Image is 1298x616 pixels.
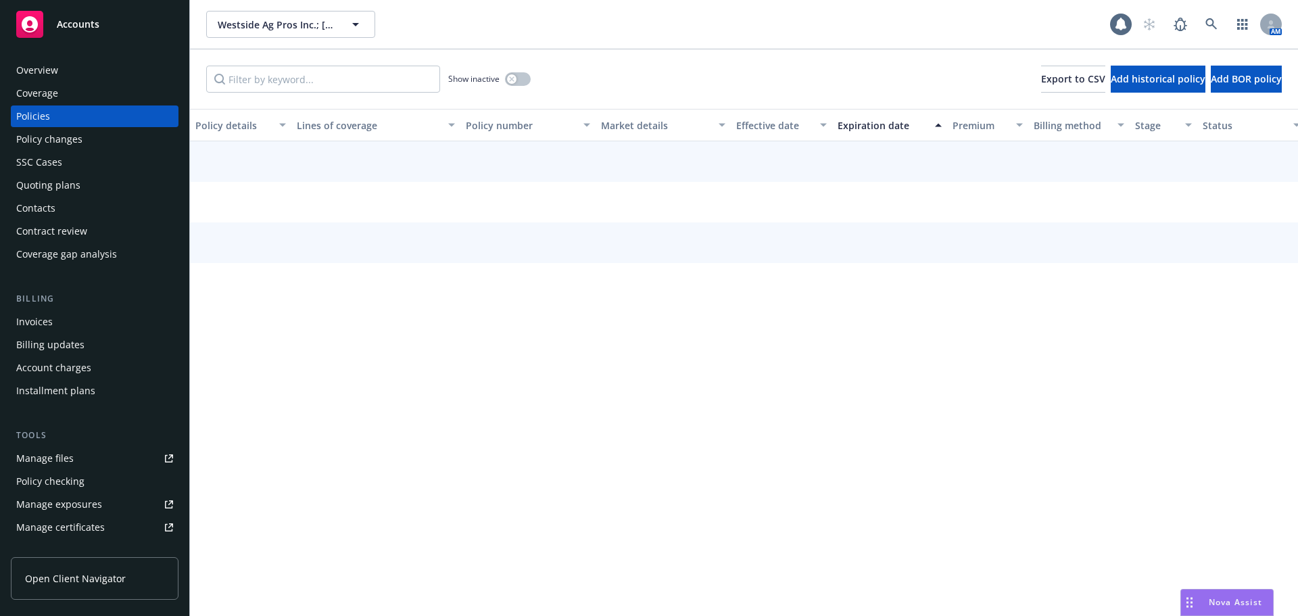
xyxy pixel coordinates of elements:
[11,540,178,561] a: Manage claims
[11,448,178,469] a: Manage files
[1203,118,1285,133] div: Status
[16,151,62,173] div: SSC Cases
[11,174,178,196] a: Quoting plans
[16,105,50,127] div: Policies
[838,118,927,133] div: Expiration date
[947,109,1028,141] button: Premium
[11,243,178,265] a: Coverage gap analysis
[460,109,596,141] button: Policy number
[11,60,178,81] a: Overview
[16,174,80,196] div: Quoting plans
[16,60,58,81] div: Overview
[11,311,178,333] a: Invoices
[16,380,95,402] div: Installment plans
[16,334,85,356] div: Billing updates
[11,151,178,173] a: SSC Cases
[1135,118,1177,133] div: Stage
[1229,11,1256,38] a: Switch app
[16,540,85,561] div: Manage claims
[1167,11,1194,38] a: Report a Bug
[218,18,335,32] span: Westside Ag Pros Inc.; [PERSON_NAME] Ent LLC; [PERSON_NAME] and [PERSON_NAME]
[1041,72,1105,85] span: Export to CSV
[11,429,178,442] div: Tools
[731,109,832,141] button: Effective date
[11,292,178,306] div: Billing
[832,109,947,141] button: Expiration date
[1034,118,1109,133] div: Billing method
[16,220,87,242] div: Contract review
[11,82,178,104] a: Coverage
[11,220,178,242] a: Contract review
[1181,590,1198,615] div: Drag to move
[206,66,440,93] input: Filter by keyword...
[297,118,440,133] div: Lines of coverage
[1028,109,1130,141] button: Billing method
[195,118,271,133] div: Policy details
[448,73,500,85] span: Show inactive
[16,471,85,492] div: Policy checking
[1130,109,1197,141] button: Stage
[596,109,731,141] button: Market details
[190,109,291,141] button: Policy details
[466,118,575,133] div: Policy number
[1211,66,1282,93] button: Add BOR policy
[16,357,91,379] div: Account charges
[953,118,1008,133] div: Premium
[11,105,178,127] a: Policies
[11,197,178,219] a: Contacts
[11,128,178,150] a: Policy changes
[16,517,105,538] div: Manage certificates
[1198,11,1225,38] a: Search
[11,380,178,402] a: Installment plans
[206,11,375,38] button: Westside Ag Pros Inc.; [PERSON_NAME] Ent LLC; [PERSON_NAME] and [PERSON_NAME]
[25,571,126,586] span: Open Client Navigator
[11,357,178,379] a: Account charges
[57,19,99,30] span: Accounts
[1041,66,1105,93] button: Export to CSV
[1111,72,1205,85] span: Add historical policy
[1211,72,1282,85] span: Add BOR policy
[11,334,178,356] a: Billing updates
[16,311,53,333] div: Invoices
[601,118,711,133] div: Market details
[1209,596,1262,608] span: Nova Assist
[736,118,812,133] div: Effective date
[16,82,58,104] div: Coverage
[291,109,460,141] button: Lines of coverage
[1111,66,1205,93] button: Add historical policy
[16,197,55,219] div: Contacts
[1136,11,1163,38] a: Start snowing
[16,128,82,150] div: Policy changes
[1180,589,1274,616] button: Nova Assist
[16,494,102,515] div: Manage exposures
[11,471,178,492] a: Policy checking
[11,517,178,538] a: Manage certificates
[16,243,117,265] div: Coverage gap analysis
[11,494,178,515] a: Manage exposures
[16,448,74,469] div: Manage files
[11,5,178,43] a: Accounts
